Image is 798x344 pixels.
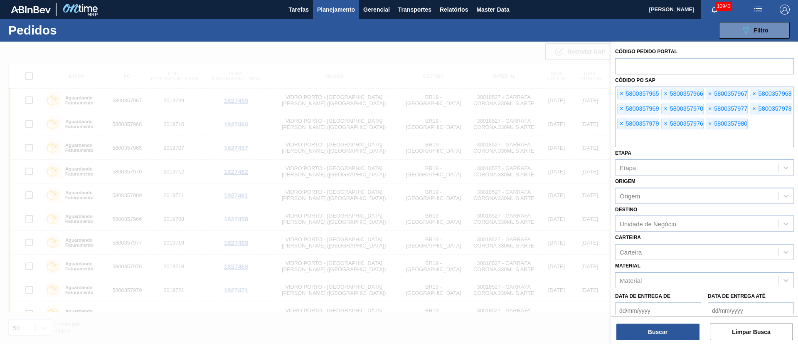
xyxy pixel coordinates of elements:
[662,119,670,129] span: ×
[8,25,133,35] h1: Pedidos
[617,104,659,114] div: 5800357969
[620,192,640,199] div: Origem
[615,302,701,319] input: dd/mm/yyyy
[750,89,758,99] span: ×
[440,5,468,15] span: Relatórios
[618,89,626,99] span: ×
[615,263,640,269] label: Material
[719,22,790,39] button: Filtro
[617,89,659,99] div: 5800357965
[615,293,670,299] label: Data de Entrega de
[615,77,655,83] label: Códido PO SAP
[476,5,509,15] span: Master Data
[615,150,631,156] label: Etapa
[708,293,766,299] label: Data de Entrega até
[620,277,642,284] div: Material
[754,27,768,34] span: Filtro
[618,104,626,114] span: ×
[615,178,635,184] label: Origem
[661,89,703,99] div: 5800357966
[615,207,637,213] label: Destino
[398,5,431,15] span: Transportes
[706,89,748,99] div: 5800357967
[706,89,714,99] span: ×
[618,119,626,129] span: ×
[715,2,732,11] span: 10943
[620,249,642,256] div: Carteira
[11,6,51,13] img: TNhmsLtSVTkK8tSr43FrP2fwEKptu5GPRR3wAAAABJRU5ErkJggg==
[706,119,714,129] span: ×
[661,119,703,129] div: 5800357976
[317,5,355,15] span: Planejamento
[615,235,641,240] label: Carteira
[750,104,758,114] span: ×
[706,104,748,114] div: 5800357977
[662,89,670,99] span: ×
[708,302,794,319] input: dd/mm/yyyy
[617,119,659,129] div: 5800357979
[750,89,792,99] div: 5800357968
[780,5,790,15] img: Logout
[706,119,748,129] div: 5800357980
[615,49,677,54] label: Código Pedido Portal
[701,4,728,15] button: Notificações
[753,5,763,15] img: userActions
[750,104,792,114] div: 5800357978
[620,220,676,228] div: Unidade de Negócio
[288,5,309,15] span: Tarefas
[706,104,714,114] span: ×
[363,5,390,15] span: Gerencial
[620,164,636,171] div: Etapa
[661,104,703,114] div: 5800357970
[662,104,670,114] span: ×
